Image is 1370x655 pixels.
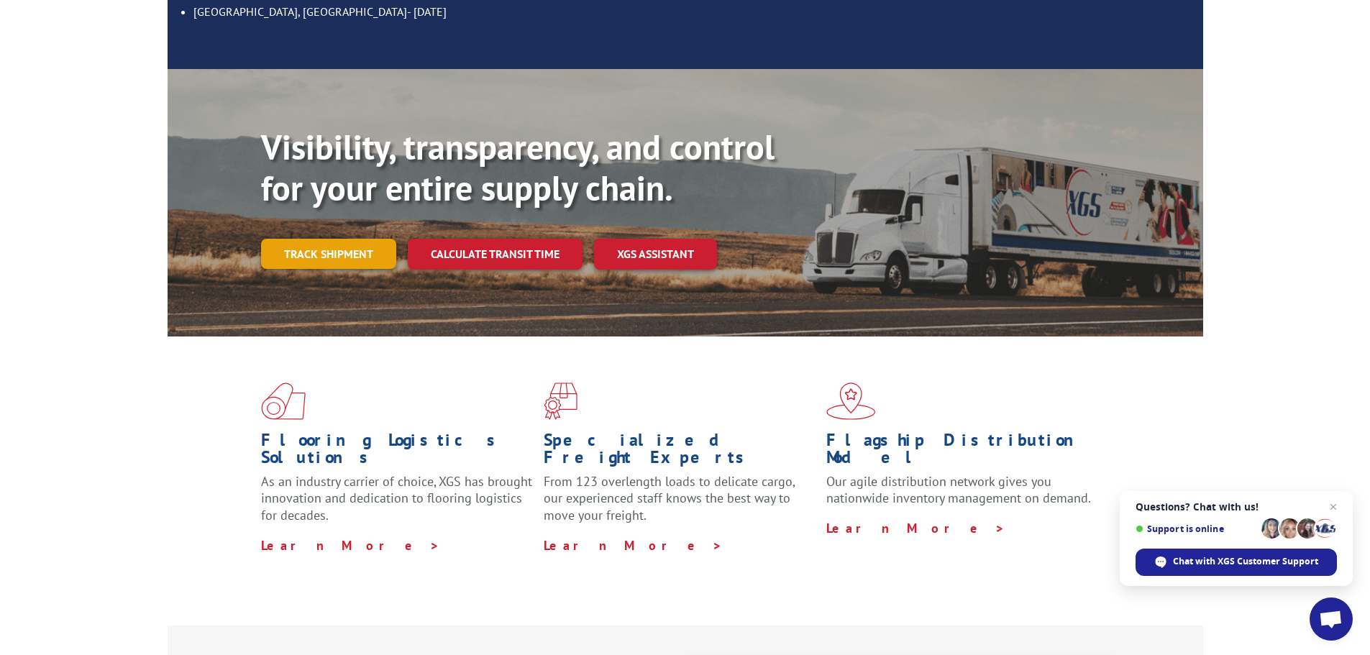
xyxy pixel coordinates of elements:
[826,431,1098,473] h1: Flagship Distribution Model
[1310,597,1353,641] a: Open chat
[261,239,396,269] a: Track shipment
[261,537,440,554] a: Learn More >
[826,383,876,420] img: xgs-icon-flagship-distribution-model-red
[544,537,723,554] a: Learn More >
[544,383,577,420] img: xgs-icon-focused-on-flooring-red
[826,520,1005,536] a: Learn More >
[1136,501,1337,513] span: Questions? Chat with us!
[1173,555,1318,568] span: Chat with XGS Customer Support
[594,239,717,270] a: XGS ASSISTANT
[408,239,583,270] a: Calculate transit time
[1136,549,1337,576] span: Chat with XGS Customer Support
[261,124,775,211] b: Visibility, transparency, and control for your entire supply chain.
[261,431,533,473] h1: Flooring Logistics Solutions
[261,383,306,420] img: xgs-icon-total-supply-chain-intelligence-red
[193,2,1189,21] li: [GEOGRAPHIC_DATA], [GEOGRAPHIC_DATA]- [DATE]
[826,473,1091,507] span: Our agile distribution network gives you nationwide inventory management on demand.
[544,473,816,537] p: From 123 overlength loads to delicate cargo, our experienced staff knows the best way to move you...
[1136,523,1256,534] span: Support is online
[544,431,816,473] h1: Specialized Freight Experts
[261,473,532,524] span: As an industry carrier of choice, XGS has brought innovation and dedication to flooring logistics...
